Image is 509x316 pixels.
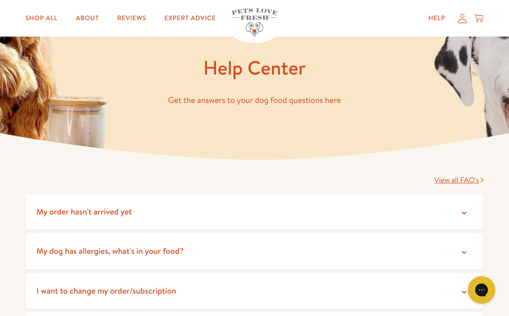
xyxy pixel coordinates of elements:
a: View all FAQ's [434,175,484,185]
span: I want to change my order/subscription [37,285,176,296]
summary: My order hasn't arrived yet [26,194,484,230]
span: My dog has allergies, what's in your food? [37,245,184,257]
p: Get the answers to your dog food questions here [26,93,484,107]
a: Help [421,9,453,27]
a: About [69,9,106,27]
a: Expert Advice [157,9,223,27]
img: Pets Love Fresh [232,8,277,36]
a: Reviews [110,9,153,27]
iframe: Gorgias live chat messenger [463,273,500,307]
span: My order hasn't arrived yet [37,206,132,217]
summary: My dog has allergies, what's in your food? [26,233,484,269]
a: Shop All [18,9,65,27]
h1: Help Center [26,55,484,80]
summary: I want to change my order/subscription [26,273,484,309]
span: View all FAQ's [434,175,479,185]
